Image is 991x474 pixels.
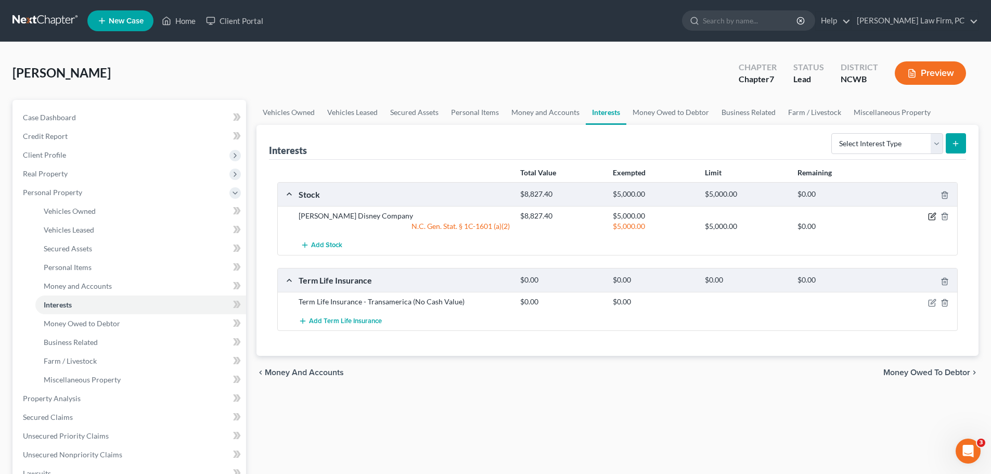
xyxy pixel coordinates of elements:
a: Miscellaneous Property [847,100,937,125]
div: Chapter [739,61,777,73]
div: $0.00 [608,275,700,285]
a: Farm / Livestock [35,352,246,370]
a: Client Portal [201,11,268,30]
span: Add Term Life Insurance [309,317,382,325]
span: Interests [44,300,72,309]
a: Help [816,11,851,30]
button: Money Owed to Debtor chevron_right [883,368,979,377]
a: Home [157,11,201,30]
button: Add Stock [299,236,344,255]
span: Real Property [23,169,68,178]
span: Unsecured Priority Claims [23,431,109,440]
a: Vehicles Owned [256,100,321,125]
span: Vehicles Leased [44,225,94,234]
span: Secured Assets [44,244,92,253]
a: Money Owed to Debtor [35,314,246,333]
div: $0.00 [700,275,792,285]
div: Status [793,61,824,73]
div: Interests [269,144,307,157]
span: Property Analysis [23,394,81,403]
span: 7 [769,74,774,84]
a: [PERSON_NAME] Law Firm, PC [852,11,978,30]
div: $0.00 [608,297,700,307]
span: Credit Report [23,132,68,140]
a: Interests [35,296,246,314]
a: Personal Items [35,258,246,277]
span: Money and Accounts [265,368,344,377]
a: Secured Assets [384,100,445,125]
i: chevron_left [256,368,265,377]
div: $5,000.00 [700,189,792,199]
a: Unsecured Nonpriority Claims [15,445,246,464]
a: Secured Claims [15,408,246,427]
div: $0.00 [515,297,607,307]
a: Credit Report [15,127,246,146]
span: New Case [109,17,144,25]
a: Property Analysis [15,389,246,408]
a: Vehicles Leased [35,221,246,239]
a: Money and Accounts [505,100,586,125]
iframe: Intercom live chat [956,439,981,464]
a: Money and Accounts [35,277,246,296]
a: Vehicles Owned [35,202,246,221]
span: [PERSON_NAME] [12,65,111,80]
a: Farm / Livestock [782,100,847,125]
strong: Total Value [520,168,556,177]
a: Case Dashboard [15,108,246,127]
a: Business Related [35,333,246,352]
button: Add Term Life Insurance [299,311,382,330]
span: Vehicles Owned [44,207,96,215]
div: $5,000.00 [608,189,700,199]
div: $8,827.40 [515,189,607,199]
div: $5,000.00 [608,221,700,232]
span: Client Profile [23,150,66,159]
a: Secured Assets [35,239,246,258]
strong: Remaining [797,168,832,177]
span: Personal Items [44,263,92,272]
a: Money Owed to Debtor [626,100,715,125]
div: [PERSON_NAME] Disney Company [293,211,515,221]
strong: Limit [705,168,722,177]
button: Preview [895,61,966,85]
i: chevron_right [970,368,979,377]
a: Miscellaneous Property [35,370,246,389]
div: $0.00 [515,275,607,285]
a: Personal Items [445,100,505,125]
a: Vehicles Leased [321,100,384,125]
button: chevron_left Money and Accounts [256,368,344,377]
a: Interests [586,100,626,125]
input: Search by name... [703,11,798,30]
div: N.C. Gen. Stat. § 1C-1601 (a)(2) [293,221,515,232]
div: Chapter [739,73,777,85]
div: Term Life Insurance [293,275,515,286]
div: $0.00 [792,275,884,285]
strong: Exempted [613,168,646,177]
span: Miscellaneous Property [44,375,121,384]
span: Money and Accounts [44,281,112,290]
div: Term Life Insurance - Transamerica (No Cash Value) [293,297,515,307]
span: Money Owed to Debtor [883,368,970,377]
span: Business Related [44,338,98,347]
div: Lead [793,73,824,85]
div: $0.00 [792,221,884,232]
a: Unsecured Priority Claims [15,427,246,445]
span: Case Dashboard [23,113,76,122]
a: Business Related [715,100,782,125]
span: Personal Property [23,188,82,197]
span: Secured Claims [23,413,73,421]
div: $5,000.00 [700,221,792,232]
div: District [841,61,878,73]
span: Money Owed to Debtor [44,319,120,328]
span: Unsecured Nonpriority Claims [23,450,122,459]
span: Farm / Livestock [44,356,97,365]
div: $8,827.40 [515,211,607,221]
div: Stock [293,189,515,200]
div: NCWB [841,73,878,85]
span: 3 [977,439,985,447]
span: Add Stock [311,241,342,250]
div: $5,000.00 [608,211,700,221]
div: $0.00 [792,189,884,199]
